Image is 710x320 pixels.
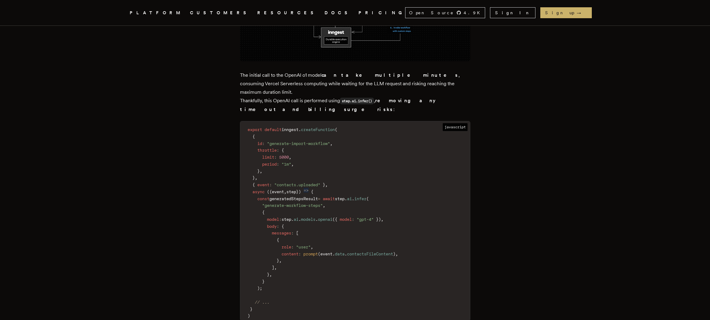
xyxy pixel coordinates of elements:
span: { [311,189,313,194]
span: : [277,148,279,153]
span: . [298,217,301,222]
span: , [395,251,398,256]
span: content [282,251,298,256]
span: 4.9 K [464,10,484,16]
span: , [255,175,257,180]
span: contactsFileContent [347,251,393,256]
span: } [262,279,265,284]
span: ) [298,189,301,194]
span: Open Source [409,10,454,16]
span: limit [262,155,274,160]
span: model [340,217,352,222]
span: , [274,265,277,270]
span: } [267,272,269,277]
span: await [323,196,335,201]
span: "generate-import-workflow" [267,141,330,146]
span: } [376,217,378,222]
span: "gpt-4" [357,217,374,222]
span: : [262,141,265,146]
span: step [286,189,296,194]
button: RESOURCES [257,9,317,17]
span: step [335,196,345,201]
span: model [267,217,279,222]
span: . [315,217,318,222]
span: ( [366,196,369,201]
span: : [279,217,282,222]
span: , [284,189,286,194]
a: PRICING [358,9,405,17]
span: [ [296,231,298,235]
span: { [262,210,265,215]
span: inngest [282,127,298,132]
span: openai [318,217,332,222]
span: role [282,244,291,249]
span: data [335,251,345,256]
span: messages [272,231,291,235]
span: event [272,189,284,194]
span: { [335,217,337,222]
span: . [345,251,347,256]
span: javascript [443,123,468,131]
span: , [330,141,332,146]
span: , [325,182,328,187]
a: DOCS [325,9,351,17]
a: CUSTOMERS [190,9,250,17]
span: event [257,182,269,187]
span: prompt [303,251,318,256]
span: ) [393,251,395,256]
span: { [282,148,284,153]
span: generatedStepsResult [269,196,318,201]
span: ( [335,127,337,132]
span: : [298,251,301,256]
span: } [323,182,325,187]
span: default [265,127,282,132]
span: , [260,169,262,173]
a: Sign up [540,7,592,18]
span: infer [354,196,366,201]
span: 5000 [279,155,289,160]
span: ai [294,217,298,222]
span: = [318,196,320,201]
span: : [352,217,354,222]
span: : [277,162,279,167]
span: . [345,196,347,201]
span: : [269,182,272,187]
span: , [381,217,383,222]
span: id [257,141,262,146]
span: // ... [255,300,269,305]
span: , [291,162,294,167]
span: ( [332,217,335,222]
span: , [269,272,272,277]
code: step.ai.infer() [340,98,374,104]
span: body [267,224,277,229]
span: , [323,203,325,208]
span: => [304,188,308,193]
span: step [282,217,291,222]
span: { [252,134,255,139]
span: → [577,10,587,16]
span: createFunction [301,127,335,132]
button: PLATFORM [130,9,183,17]
span: { [277,237,279,242]
span: ( [267,189,269,194]
span: throttle [257,148,277,153]
span: : [277,224,279,229]
span: "user" [296,244,311,249]
span: "generate-workflow-steps" [262,203,323,208]
span: } [257,169,260,173]
p: The initial call to the OpenAI o1 model , consuming Vercel Serverless computing while waiting for... [240,71,470,114]
span: { [282,224,284,229]
span: . [332,251,335,256]
span: } [250,307,252,312]
span: async [252,189,265,194]
span: ai [347,196,352,201]
span: const [257,196,269,201]
span: , [311,244,313,249]
span: } [277,258,279,263]
span: . [291,217,294,222]
span: , [289,155,291,160]
span: ) [248,313,250,318]
span: : [291,244,294,249]
span: period [262,162,277,167]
